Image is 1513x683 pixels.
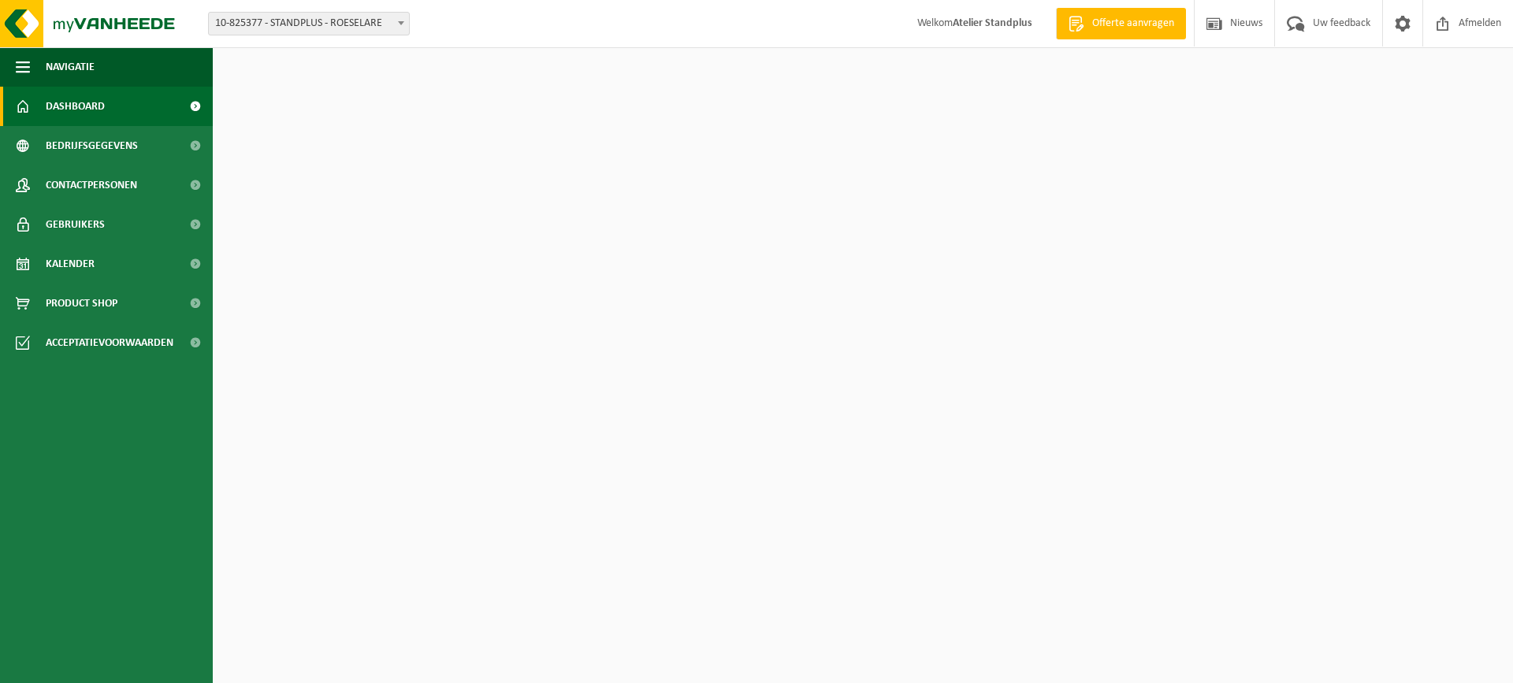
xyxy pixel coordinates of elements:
span: Acceptatievoorwaarden [46,323,173,362]
span: Bedrijfsgegevens [46,126,138,165]
span: Kalender [46,244,95,284]
span: Dashboard [46,87,105,126]
span: Navigatie [46,47,95,87]
span: Product Shop [46,284,117,323]
a: Offerte aanvragen [1056,8,1186,39]
span: 10-825377 - STANDPLUS - ROESELARE [209,13,409,35]
span: Gebruikers [46,205,105,244]
strong: Atelier Standplus [953,17,1032,29]
span: Contactpersonen [46,165,137,205]
span: Offerte aanvragen [1088,16,1178,32]
span: 10-825377 - STANDPLUS - ROESELARE [208,12,410,35]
